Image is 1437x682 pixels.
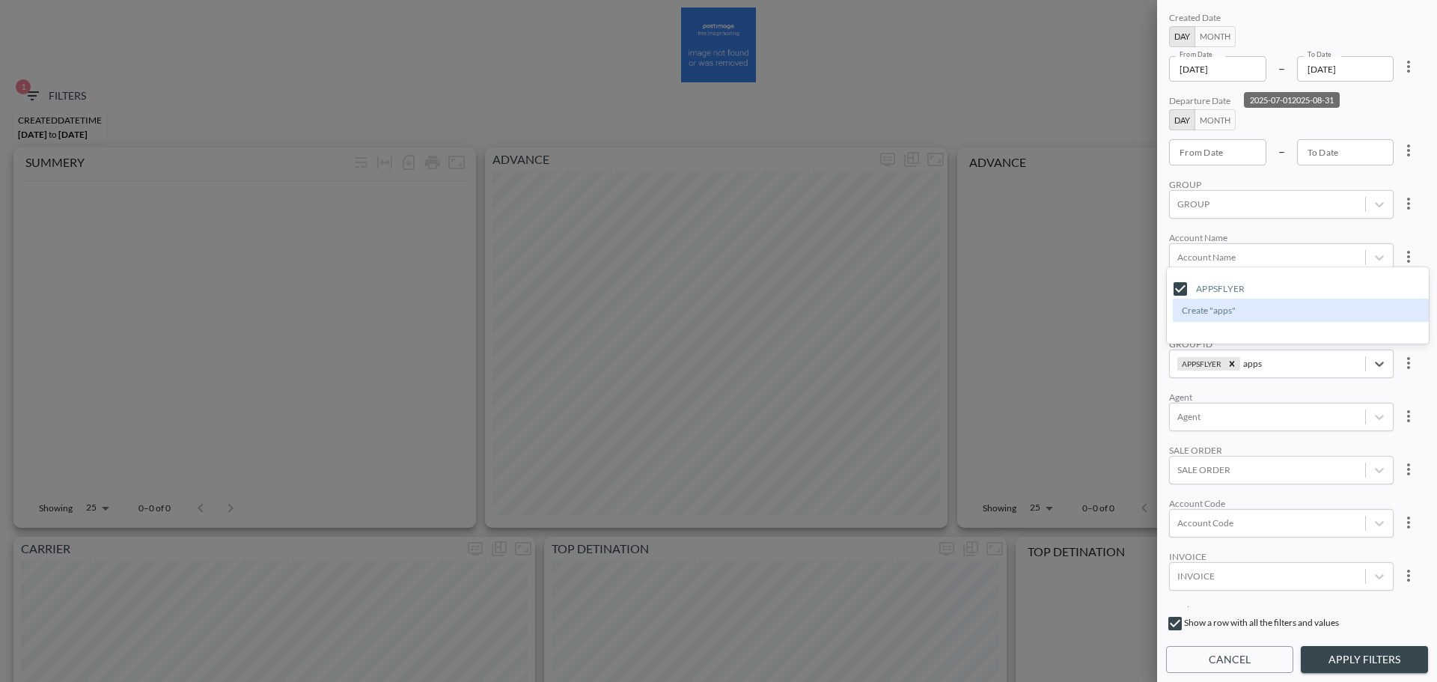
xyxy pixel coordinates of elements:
[1394,348,1424,378] button: more
[1177,357,1224,371] div: APPSFLYER
[1169,445,1394,456] div: SALE ORDER
[1394,189,1424,219] button: more
[1394,561,1424,591] button: more
[1308,49,1331,59] label: To Date
[1195,109,1236,130] button: Month
[1394,52,1424,82] button: more
[1166,646,1293,674] button: Cancel
[1169,392,1394,403] div: Agent
[1301,646,1428,674] button: Apply Filters
[1278,142,1285,159] p: –
[1169,338,1394,350] div: GROUP ID
[1169,95,1394,109] div: Departure Date
[1169,12,1425,82] div: 2025-07-012025-08-31
[1169,338,1425,378] div: APPSFLYER
[1166,615,1428,639] div: Show a row with all the filters and values
[1169,139,1266,165] input: YYYY-MM-DD
[1297,56,1394,82] input: YYYY-MM-DD
[1169,179,1394,190] div: GROUP
[1196,282,1245,296] div: APPSFLYER
[1180,49,1212,59] label: From Date
[1394,454,1424,484] button: more
[1224,357,1240,371] div: Remove APPSFLYER
[1394,136,1424,165] button: more
[1169,498,1394,509] div: Account Code
[1169,56,1266,82] input: YYYY-MM-DD
[1297,139,1394,165] input: YYYY-MM-DD
[1169,12,1394,26] div: Created Date
[1169,604,1394,615] div: Invoice for
[1169,232,1394,243] div: Account Name
[1173,299,1435,322] div: Create "apps"
[1195,26,1236,47] button: Month
[1169,551,1394,562] div: INVOICE
[1278,59,1285,76] p: –
[1394,401,1424,431] button: more
[1394,242,1424,272] button: more
[1244,92,1340,108] div: 2025-07-012025-08-31
[1169,26,1195,47] button: Day
[1169,109,1195,130] button: Day
[1394,508,1424,538] button: more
